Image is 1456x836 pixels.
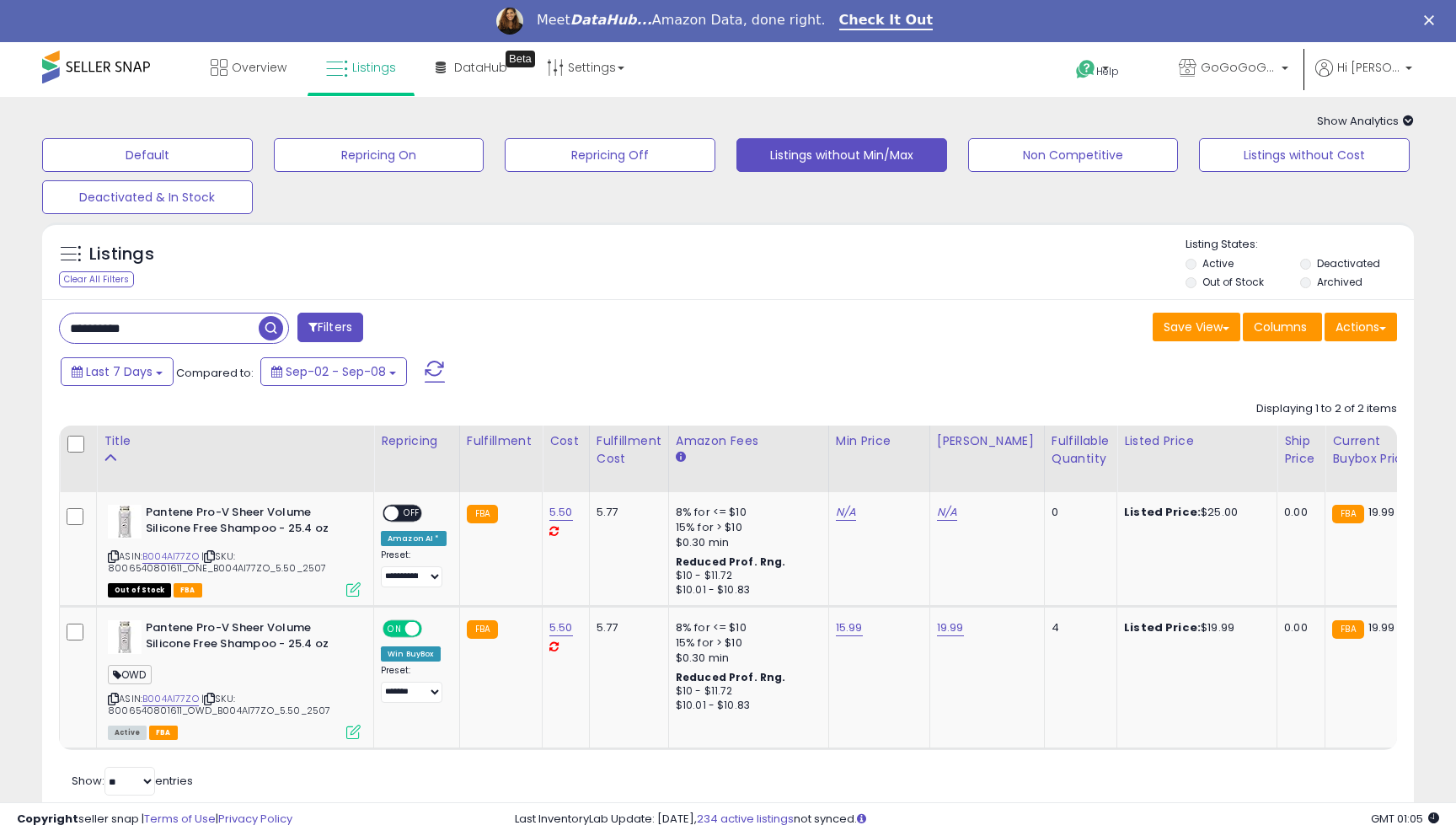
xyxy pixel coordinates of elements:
[839,12,934,30] a: Check It Out
[1368,619,1395,635] span: 19.99
[86,363,153,380] span: Last 7 Days
[1332,432,1419,468] div: Current Buybox Price
[108,505,361,595] div: ASIN:
[142,692,199,706] a: B004AI77ZO
[1124,432,1270,450] div: Listed Price
[1202,256,1234,271] label: Active
[1284,505,1312,520] div: 0.00
[1096,64,1119,78] span: Help
[1284,432,1318,468] div: Ship Price
[549,504,573,521] a: 5.50
[286,363,386,380] span: Sep-02 - Sep-08
[1124,504,1201,520] b: Listed Price:
[505,138,715,172] button: Repricing Off
[676,505,816,520] div: 8% for <= $10
[381,665,447,703] div: Preset:
[534,42,637,93] a: Settings
[506,51,535,67] div: Tooltip anchor
[1052,620,1104,635] div: 4
[1315,59,1412,97] a: Hi [PERSON_NAME]
[61,357,174,386] button: Last 7 Days
[1368,504,1395,520] span: 19.99
[1124,505,1264,520] div: $25.00
[676,450,686,465] small: Amazon Fees.
[108,505,142,539] img: 41gzljJ5iWL._SL40_.jpg
[1199,138,1410,172] button: Listings without Cost
[108,620,361,737] div: ASIN:
[676,670,786,684] b: Reduced Prof. Rng.
[149,726,178,740] span: FBA
[515,812,1439,828] div: Last InventoryLab Update: [DATE], not synced.
[1317,275,1362,289] label: Archived
[676,535,816,550] div: $0.30 min
[676,555,786,569] b: Reduced Prof. Rng.
[146,505,351,540] b: Pantene Pro-V Sheer Volume Silicone Free Shampoo - 25.4 oz
[381,531,447,546] div: Amazon AI *
[142,549,199,564] a: B004AI77ZO
[381,646,441,662] div: Win BuyBox
[381,432,452,450] div: Repricing
[676,432,822,450] div: Amazon Fees
[174,583,202,598] span: FBA
[1337,59,1400,76] span: Hi [PERSON_NAME]
[676,620,816,635] div: 8% for <= $10
[549,432,582,450] div: Cost
[274,138,484,172] button: Repricing On
[423,42,520,93] a: DataHub
[676,569,816,583] div: $10 - $11.72
[352,59,396,76] span: Listings
[1317,113,1414,129] span: Show Analytics
[89,243,154,266] h5: Listings
[1202,275,1264,289] label: Out of Stock
[1124,619,1201,635] b: Listed Price:
[1256,401,1397,417] div: Displaying 1 to 2 of 2 items
[1332,620,1363,639] small: FBA
[146,620,351,656] b: Pantene Pro-V Sheer Volume Silicone Free Shampoo - 25.4 oz
[570,12,652,28] i: DataHub...
[260,357,407,386] button: Sep-02 - Sep-08
[198,42,299,93] a: Overview
[381,549,447,587] div: Preset:
[676,635,816,651] div: 15% for > $10
[17,812,292,828] div: seller snap | |
[1254,319,1307,335] span: Columns
[836,432,923,450] div: Min Price
[313,42,409,93] a: Listings
[104,432,367,450] div: Title
[676,684,816,699] div: $10 - $11.72
[108,549,326,575] span: | SKU: 8006540801611_ONE_B004AI77ZO_5.50_2507
[232,59,286,76] span: Overview
[836,619,863,636] a: 15.99
[1424,15,1441,25] div: Close
[937,432,1037,450] div: [PERSON_NAME]
[1166,42,1301,97] a: GoGoGoGoneLLC
[454,59,507,76] span: DataHub
[42,138,253,172] button: Default
[496,8,523,35] img: Profile image for Georgie
[836,504,856,521] a: N/A
[736,138,947,172] button: Listings without Min/Max
[108,726,147,740] span: All listings currently available for purchase on Amazon
[597,620,656,635] div: 5.77
[1284,620,1312,635] div: 0.00
[399,506,426,521] span: OFF
[218,811,292,827] a: Privacy Policy
[537,12,826,29] div: Meet Amazon Data, done right.
[1325,313,1397,341] button: Actions
[676,651,816,666] div: $0.30 min
[597,505,656,520] div: 5.77
[467,620,498,639] small: FBA
[549,619,573,636] a: 5.50
[1371,811,1439,827] span: 2025-09-16 01:05 GMT
[1186,237,1413,253] p: Listing States:
[297,313,363,342] button: Filters
[108,665,152,684] span: OWD
[1063,46,1152,97] a: Help
[108,583,171,598] span: All listings that are currently out of stock and unavailable for purchase on Amazon
[144,811,216,827] a: Terms of Use
[108,692,330,717] span: | SKU: 8006540801611_OWD_B004AI77ZO_5.50_2507
[1153,313,1240,341] button: Save View
[42,180,253,214] button: Deactivated & In Stock
[17,811,78,827] strong: Copyright
[1243,313,1322,341] button: Columns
